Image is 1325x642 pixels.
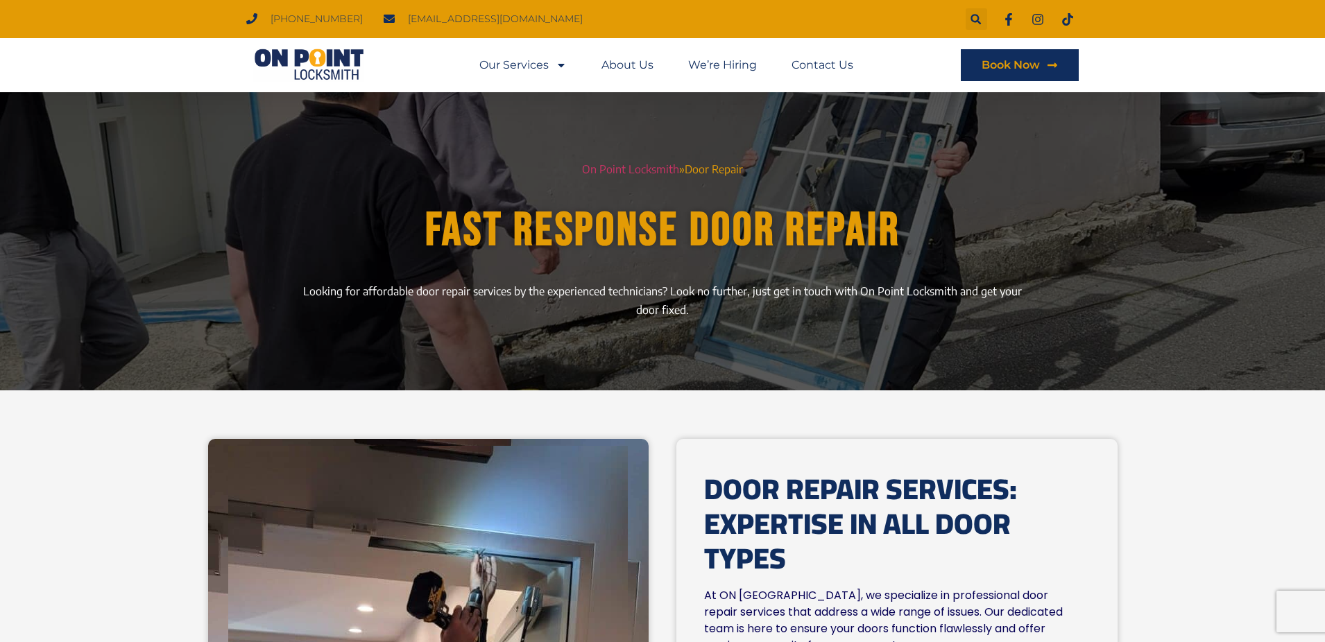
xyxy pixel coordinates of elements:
span: Book Now [982,60,1040,71]
span: [PHONE_NUMBER] [267,10,363,28]
nav: Menu [479,49,853,81]
a: On Point Locksmith [582,162,679,176]
nav: breadcrumbs [277,160,1048,179]
span: Door Repair [685,162,743,176]
a: We’re Hiring [688,49,757,81]
a: Book Now [961,49,1079,81]
strong: Door Repair Services [704,462,1009,516]
a: Our Services [479,49,567,81]
p: Looking for affordable door repair services by the experienced technicians? Look no further, just... [299,282,1027,320]
a: About Us [601,49,653,81]
strong: : Expertise in All Door Types [704,462,1017,585]
h1: Fast Response Door Repair [289,205,1036,257]
span: [EMAIL_ADDRESS][DOMAIN_NAME] [404,10,583,28]
a: Contact Us [792,49,853,81]
div: Search [966,8,987,30]
span: » [679,162,685,176]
